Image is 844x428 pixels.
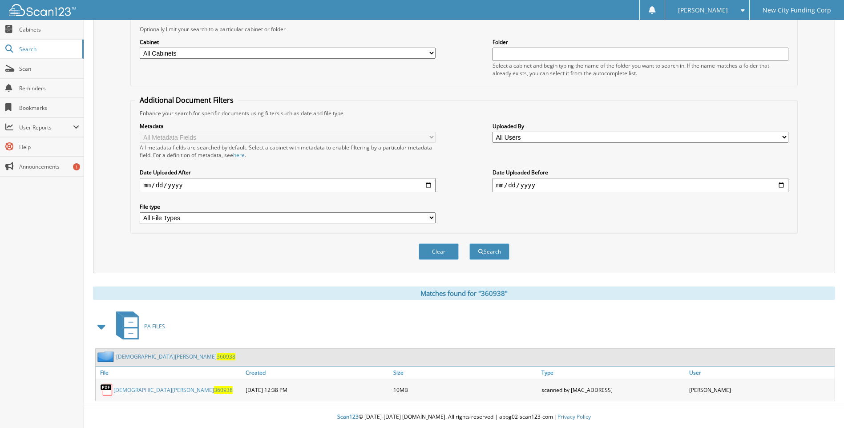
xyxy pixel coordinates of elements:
button: Search [469,243,509,260]
span: 360938 [217,353,235,360]
a: [DEMOGRAPHIC_DATA][PERSON_NAME]360938 [113,386,233,394]
div: Select a cabinet and begin typing the name of the folder you want to search in. If the name match... [493,62,788,77]
div: Enhance your search for specific documents using filters such as date and file type. [135,109,792,117]
span: [PERSON_NAME] [678,8,728,13]
label: File type [140,203,436,210]
div: [PERSON_NAME] [687,381,835,399]
a: here [233,151,245,159]
label: Folder [493,38,788,46]
button: Clear [419,243,459,260]
img: folder2.png [97,351,116,362]
label: Cabinet [140,38,436,46]
div: 1 [73,163,80,170]
iframe: Chat Widget [800,385,844,428]
span: Announcements [19,163,79,170]
img: scan123-logo-white.svg [9,4,76,16]
input: end [493,178,788,192]
span: 360938 [214,386,233,394]
span: Scan [19,65,79,73]
a: [DEMOGRAPHIC_DATA][PERSON_NAME]360938 [116,353,235,360]
span: PA FILES [144,323,165,330]
a: Privacy Policy [557,413,591,420]
span: Search [19,45,78,53]
div: All metadata fields are searched by default. Select a cabinet with metadata to enable filtering b... [140,144,436,159]
div: Matches found for "360938" [93,287,835,300]
a: File [96,367,243,379]
legend: Additional Document Filters [135,95,238,105]
span: Reminders [19,85,79,92]
span: New City Funding Corp [763,8,831,13]
div: © [DATE]-[DATE] [DOMAIN_NAME]. All rights reserved | appg02-scan123-com | [84,406,844,428]
img: PDF.png [100,383,113,396]
span: Bookmarks [19,104,79,112]
input: start [140,178,436,192]
div: 10MB [391,381,539,399]
span: User Reports [19,124,73,131]
a: Type [539,367,687,379]
label: Metadata [140,122,436,130]
label: Uploaded By [493,122,788,130]
a: Size [391,367,539,379]
div: [DATE] 12:38 PM [243,381,391,399]
span: Cabinets [19,26,79,33]
a: Created [243,367,391,379]
a: User [687,367,835,379]
label: Date Uploaded Before [493,169,788,176]
span: Help [19,143,79,151]
a: PA FILES [111,309,165,344]
div: scanned by [MAC_ADDRESS] [539,381,687,399]
label: Date Uploaded After [140,169,436,176]
div: Optionally limit your search to a particular cabinet or folder [135,25,792,33]
span: Scan123 [337,413,359,420]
